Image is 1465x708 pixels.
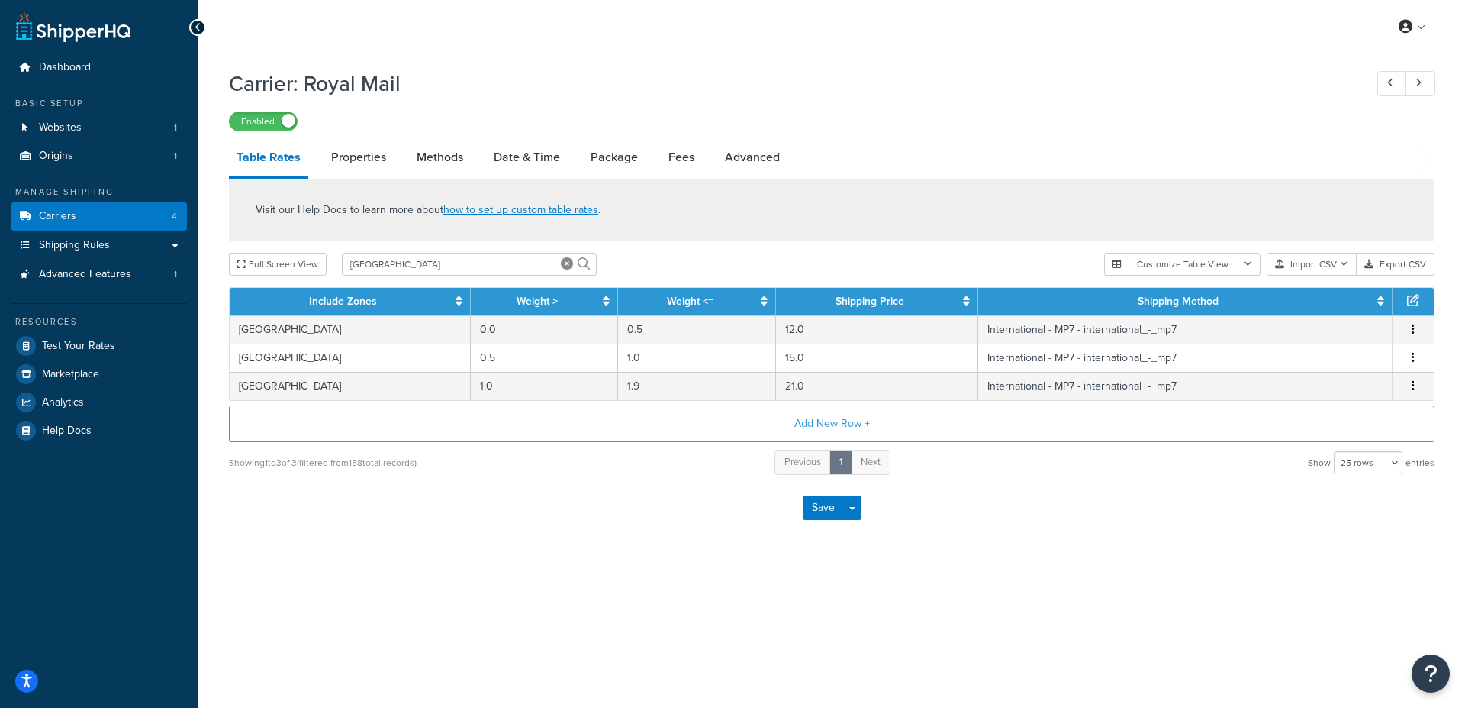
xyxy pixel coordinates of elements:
button: Add New Row + [229,406,1434,442]
div: Showing 1 to 3 of 3 (filtered from 158 total records) [229,452,417,474]
td: International - MP7 - international_-_mp7 [978,315,1393,344]
button: Save [803,496,844,520]
a: Package [583,139,646,176]
a: Next [851,450,890,475]
a: Origins1 [11,142,187,170]
td: 21.0 [776,372,978,400]
span: Next [861,454,881,469]
button: Export CSV [1357,253,1434,276]
span: Test Your Rates [42,340,115,353]
input: Search [342,253,597,276]
div: Manage Shipping [11,186,187,199]
td: [GEOGRAPHIC_DATA] [230,372,471,400]
span: Show [1308,452,1331,474]
td: 0.0 [471,315,618,344]
a: Websites1 [11,114,187,142]
a: Carriers4 [11,202,187,231]
span: 1 [174,268,177,281]
span: Carriers [39,210,76,223]
a: Analytics [11,389,187,416]
h1: Carrier: Royal Mail [229,69,1349,99]
li: Origins [11,142,187,170]
td: 0.5 [471,344,618,372]
a: Fees [661,139,702,176]
a: Table Rates [229,139,308,179]
a: Shipping Price [836,293,904,309]
span: 1 [174,121,177,134]
span: Analytics [42,396,84,409]
a: Test Your Rates [11,332,187,360]
span: entries [1405,452,1434,474]
td: [GEOGRAPHIC_DATA] [230,344,471,372]
button: Customize Table View [1104,253,1261,276]
button: Open Resource Center [1412,655,1450,693]
li: Advanced Features [11,260,187,289]
label: Enabled [230,112,297,131]
span: Help Docs [42,425,92,438]
a: Advanced Features1 [11,260,187,289]
a: Include Zones [309,293,377,309]
a: Advanced [717,139,787,176]
p: Visit our Help Docs to learn more about . [256,202,600,218]
a: Properties [324,139,394,176]
a: Marketplace [11,360,187,388]
span: 4 [172,210,177,223]
a: Shipping Method [1138,293,1219,309]
td: 1.9 [618,372,776,400]
span: 1 [174,150,177,163]
li: Websites [11,114,187,142]
a: Dashboard [11,53,187,82]
a: Date & Time [486,139,568,176]
a: Shipping Rules [11,231,187,260]
a: Previous Record [1377,71,1407,96]
a: Weight <= [667,293,713,309]
li: Carriers [11,202,187,231]
span: Origins [39,150,73,163]
button: Full Screen View [229,253,327,276]
td: 0.5 [618,315,776,344]
div: Basic Setup [11,97,187,110]
td: 15.0 [776,344,978,372]
span: Previous [784,454,821,469]
a: Help Docs [11,417,187,445]
div: Resources [11,315,187,328]
span: Marketplace [42,368,99,381]
td: [GEOGRAPHIC_DATA] [230,315,471,344]
a: Methods [409,139,471,176]
a: Weight > [517,293,558,309]
a: Previous [774,450,831,475]
a: how to set up custom table rates [443,202,598,218]
td: 1.0 [618,344,776,372]
span: Advanced Features [39,268,131,281]
td: 1.0 [471,372,618,400]
button: Import CSV [1267,253,1357,276]
span: Websites [39,121,82,134]
a: 1 [829,450,852,475]
span: Shipping Rules [39,239,110,252]
a: Next Record [1405,71,1435,96]
td: International - MP7 - international_-_mp7 [978,372,1393,400]
td: 12.0 [776,315,978,344]
span: Dashboard [39,61,91,74]
td: International - MP7 - international_-_mp7 [978,344,1393,372]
